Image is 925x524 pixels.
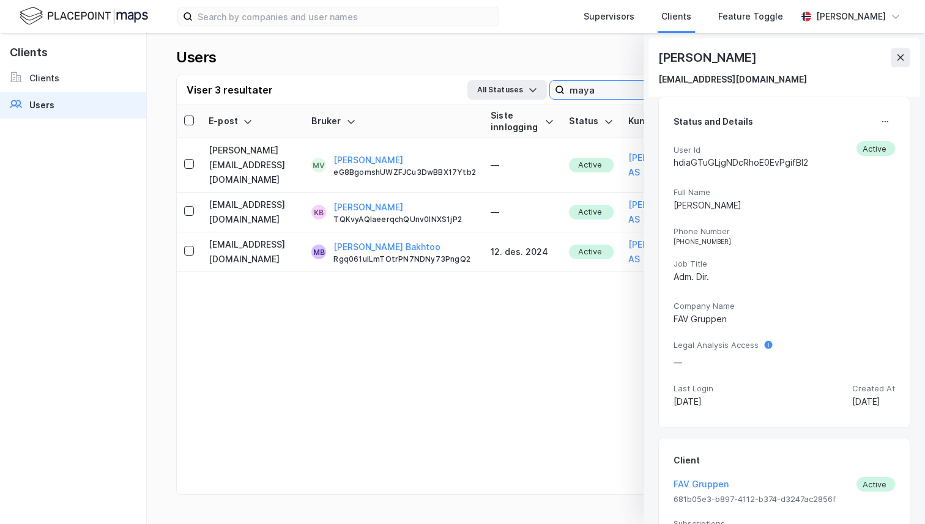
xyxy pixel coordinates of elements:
div: [DATE] [852,394,895,409]
div: MV [313,158,325,172]
div: Users [29,98,54,113]
div: hdiaGTuGLjgNDcRhoE0EvPgifBI2 [674,155,808,170]
span: Full Name [674,187,895,197]
div: [PERSON_NAME] [658,48,759,67]
button: [PERSON_NAME] AS [628,150,699,180]
div: Kunde [628,116,699,127]
td: — [483,193,562,232]
button: [PERSON_NAME] [333,153,403,168]
div: [EMAIL_ADDRESS][DOMAIN_NAME] [658,72,807,87]
div: Client [674,453,700,468]
div: FAV Gruppen [674,312,895,327]
div: Status and Details [674,114,753,129]
button: All Statuses [467,80,547,100]
div: Adm. Dir. [674,270,895,284]
div: Feature Toggle [718,9,783,24]
span: Legal Analysis Access [674,340,759,350]
div: Viser 3 resultater [187,83,273,97]
span: Job Title [674,259,895,269]
td: 12. des. 2024 [483,232,562,272]
div: MB [313,245,325,259]
td: [PERSON_NAME][EMAIL_ADDRESS][DOMAIN_NAME] [201,138,304,193]
div: Bruker [311,116,476,127]
button: [PERSON_NAME] [333,200,403,215]
div: [PERSON_NAME] [674,198,895,213]
span: User Id [674,145,808,155]
div: — [674,355,759,370]
span: Phone Number [674,226,895,237]
span: 681b05e3-b897-4112-b374-d3247ac2856f [674,494,895,504]
div: E-post [209,116,297,127]
input: Search user by name, email or client [565,81,733,99]
input: Search by companies and user names [193,7,499,26]
div: eG8BgomshUWZFJCu3DwBBX17Ytb2 [333,168,476,177]
div: Clients [29,71,59,86]
div: KB [314,205,324,220]
div: [PHONE_NUMBER] [674,238,895,245]
button: [PERSON_NAME] AS [628,237,699,267]
button: [PERSON_NAME] Bakhtoo [333,240,440,254]
span: Last Login [674,383,713,394]
div: Kontrollprogram for chat [864,465,925,524]
div: TQKvyAQIaeerqchQUnv0lNXS1jP2 [333,215,476,224]
span: Created At [852,383,895,394]
div: Rgq061uILmTOtrPN7NDNy73PngQ2 [333,254,476,264]
td: — [483,138,562,193]
iframe: Chat Widget [864,465,925,524]
td: [EMAIL_ADDRESS][DOMAIN_NAME] [201,232,304,272]
span: Company Name [674,301,895,311]
button: [PERSON_NAME] AS [628,197,699,227]
div: [DATE] [674,394,713,409]
div: [PERSON_NAME] [816,9,886,24]
div: Supervisors [584,9,634,24]
button: FAV Gruppen [674,477,729,492]
img: logo.f888ab2527a4732fd821a326f86c7f29.svg [20,6,148,27]
div: Users [176,48,217,67]
td: [EMAIL_ADDRESS][DOMAIN_NAME] [201,193,304,232]
div: Siste innlogging [491,110,554,133]
div: Clients [661,9,691,24]
div: Status [569,116,613,127]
